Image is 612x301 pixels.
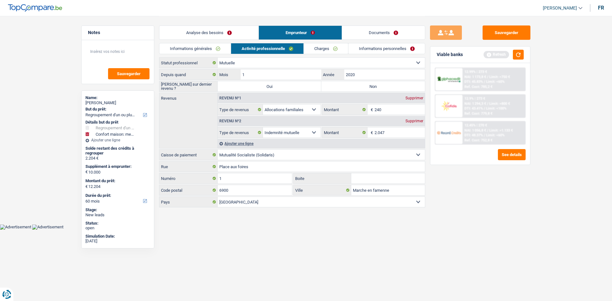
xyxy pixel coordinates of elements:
span: NAI: 1 173,8 € [464,75,486,79]
div: 12.45% | 270 € [464,123,487,127]
label: Mois [218,69,240,80]
div: 12.9% | 273 € [464,97,485,101]
label: Oui [218,81,321,91]
span: / [484,106,485,111]
div: Name: [85,95,150,100]
span: / [484,80,485,84]
div: Ajouter une ligne [85,138,150,142]
span: Limit: <60% [486,80,505,84]
label: Montant [322,104,368,115]
div: Supprimer [404,96,425,100]
a: Charges [304,43,348,54]
span: € [85,184,88,189]
label: Supplément à emprunter: [85,164,149,169]
div: Ajouter une ligne [218,139,425,148]
div: Refresh [484,51,509,58]
span: Limit: <100% [486,106,506,111]
div: Détails but du prêt [85,120,150,125]
label: Montant [322,127,368,138]
a: Activité professionnelle [231,43,304,54]
label: Depuis quand [159,69,218,80]
a: Emprunteur [259,26,342,39]
img: Record Credits [437,127,461,139]
a: Analyse des besoins [159,26,259,39]
span: DTI: 43.41% [464,106,483,111]
label: Caisse de paiement [159,150,218,160]
button: See details [498,149,526,160]
div: Ref. Cost: 752,8 € [464,138,492,142]
label: Boite [294,173,352,183]
div: Stage: [85,207,150,212]
div: Viable banks [437,52,463,57]
span: NAI: 1 294,3 € [464,102,486,106]
span: / [487,75,488,79]
div: Status: [85,221,150,226]
label: Type de revenus [218,127,263,138]
span: / [487,128,488,133]
span: € [368,127,375,138]
span: DTI: 48.37% [464,133,483,137]
div: fr [598,5,604,11]
h5: Notes [88,30,148,35]
label: Numéro [159,173,218,183]
label: Non [321,81,425,91]
a: [PERSON_NAME] [538,3,582,13]
label: Année [321,69,344,80]
label: Pays [159,197,218,207]
span: / [484,133,485,137]
a: Documents [342,26,425,39]
label: Ville [294,185,352,195]
div: [PERSON_NAME] [85,100,150,105]
button: Sauvegarder [483,25,530,40]
label: Code postal [159,185,218,195]
div: Solde restant des crédits à regrouper [85,146,150,156]
div: Simulation Date: [85,234,150,239]
a: Informations générales [159,43,231,54]
span: [PERSON_NAME] [543,5,577,11]
span: Limit: <60% [486,133,505,137]
button: Sauvegarder [108,68,149,79]
img: AlphaCredit [437,76,461,83]
label: Statut professionnel [159,58,218,68]
label: [PERSON_NAME] sur dernier revenu ? [159,81,218,91]
span: NAI: 1 056,8 € [464,128,486,133]
img: TopCompare Logo [8,4,62,12]
img: Advertisement [32,225,63,230]
div: Supprimer [404,119,425,123]
div: Ref. Cost: 785,2 € [464,85,492,89]
div: 2.204 € [85,156,150,161]
label: Rue [159,161,218,172]
div: Revenu nº2 [218,119,243,123]
label: Revenus [159,93,217,100]
div: Revenu nº1 [218,96,243,100]
input: MM [241,69,321,80]
label: Type de revenus [218,104,263,115]
div: open [85,226,150,231]
span: Sauvegarder [117,72,141,76]
label: But du prêt: [85,107,149,112]
div: Ref. Cost: 779,8 € [464,111,492,116]
img: Cofidis [437,100,461,112]
div: 12.99% | 273 € [464,70,487,74]
a: Informations personnelles [348,43,425,54]
div: New leads [85,212,150,218]
span: Limit: >800 € [489,102,510,106]
input: AAAA [344,69,425,80]
div: [DATE] [85,239,150,244]
span: Limit: >1.133 € [489,128,513,133]
span: DTI: 45.83% [464,80,483,84]
label: Montant du prêt: [85,178,149,183]
span: / [487,102,488,106]
span: € [368,104,375,115]
span: € [85,169,88,175]
label: Durée du prêt: [85,193,149,198]
span: Limit: >750 € [489,75,510,79]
